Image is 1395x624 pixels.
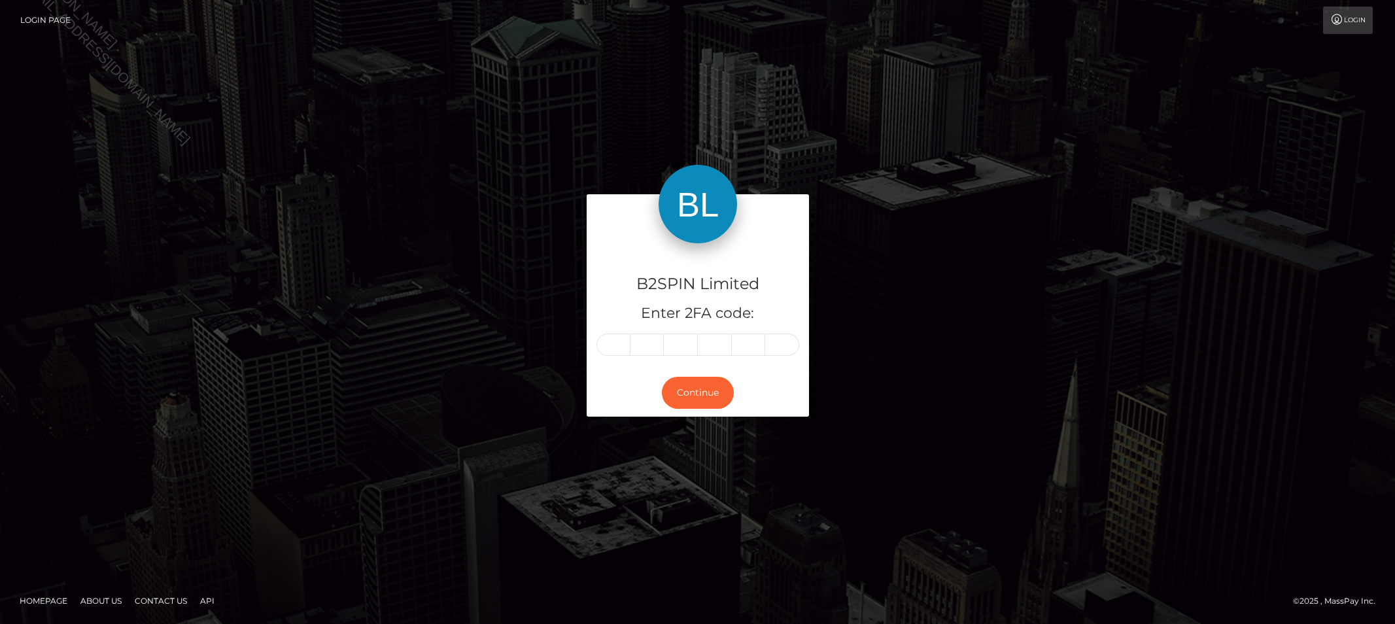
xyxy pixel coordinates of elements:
[195,591,220,611] a: API
[75,591,127,611] a: About Us
[1323,7,1373,34] a: Login
[662,377,734,409] button: Continue
[1293,594,1385,608] div: © 2025 , MassPay Inc.
[659,165,737,243] img: B2SPIN Limited
[596,273,799,296] h4: B2SPIN Limited
[14,591,73,611] a: Homepage
[129,591,192,611] a: Contact Us
[20,7,71,34] a: Login Page
[596,303,799,324] h5: Enter 2FA code:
